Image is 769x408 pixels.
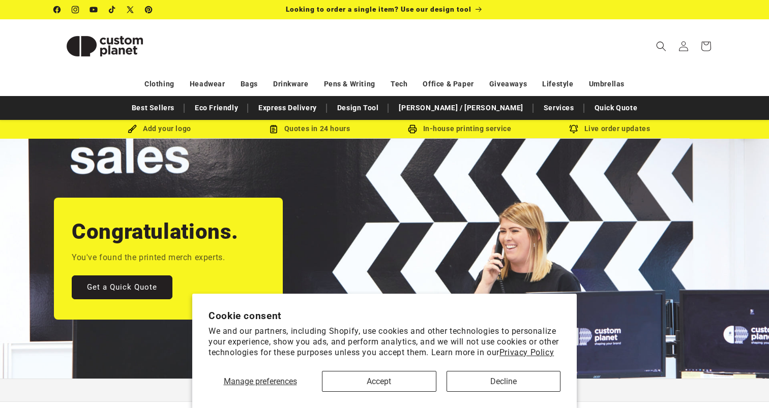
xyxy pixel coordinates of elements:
[391,75,407,93] a: Tech
[542,75,573,93] a: Lifestyle
[50,19,160,73] a: Custom Planet
[72,275,172,299] a: Get a Quick Quote
[190,75,225,93] a: Headwear
[423,75,474,93] a: Office & Paper
[269,124,278,134] img: Order Updates Icon
[273,75,308,93] a: Drinkware
[408,124,417,134] img: In-house printing
[569,124,578,134] img: Order updates
[234,122,384,135] div: Quotes in 24 hours
[127,99,180,117] a: Best Sellers
[209,326,560,358] p: We and our partners, including Shopify, use cookies and other technologies to personalize your ex...
[209,371,312,392] button: Manage preferences
[539,99,579,117] a: Services
[72,250,225,265] p: You've found the printed merch experts.
[394,99,528,117] a: [PERSON_NAME] / [PERSON_NAME]
[144,75,174,93] a: Clothing
[209,310,560,322] h2: Cookie consent
[54,23,156,69] img: Custom Planet
[489,75,527,93] a: Giveaways
[535,122,685,135] div: Live order updates
[499,348,554,357] a: Privacy Policy
[72,218,239,245] h2: Congratulations.
[384,122,535,135] div: In-house printing service
[241,75,258,93] a: Bags
[322,371,436,392] button: Accept
[589,75,625,93] a: Umbrellas
[224,376,297,386] span: Manage preferences
[190,99,243,117] a: Eco Friendly
[447,371,561,392] button: Decline
[332,99,384,117] a: Design Tool
[84,122,234,135] div: Add your logo
[128,124,137,134] img: Brush Icon
[286,5,471,13] span: Looking to order a single item? Use our design tool
[253,99,322,117] a: Express Delivery
[650,35,672,57] summary: Search
[324,75,375,93] a: Pens & Writing
[589,99,643,117] a: Quick Quote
